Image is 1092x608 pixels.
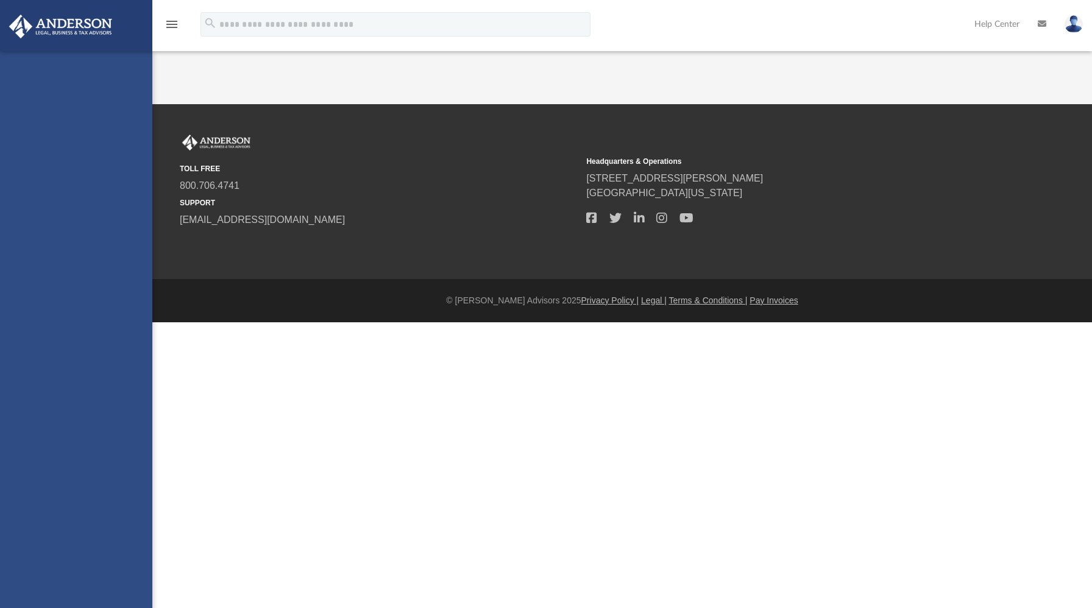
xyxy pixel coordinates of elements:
[165,23,179,32] a: menu
[180,180,239,191] a: 800.706.4741
[152,294,1092,307] div: © [PERSON_NAME] Advisors 2025
[586,173,763,183] a: [STREET_ADDRESS][PERSON_NAME]
[180,197,578,208] small: SUPPORT
[581,295,639,305] a: Privacy Policy |
[204,16,217,30] i: search
[586,188,742,198] a: [GEOGRAPHIC_DATA][US_STATE]
[669,295,748,305] a: Terms & Conditions |
[180,135,253,150] img: Anderson Advisors Platinum Portal
[5,15,116,38] img: Anderson Advisors Platinum Portal
[586,156,984,167] small: Headquarters & Operations
[180,163,578,174] small: TOLL FREE
[641,295,667,305] a: Legal |
[1065,15,1083,33] img: User Pic
[165,17,179,32] i: menu
[750,295,798,305] a: Pay Invoices
[180,214,345,225] a: [EMAIL_ADDRESS][DOMAIN_NAME]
